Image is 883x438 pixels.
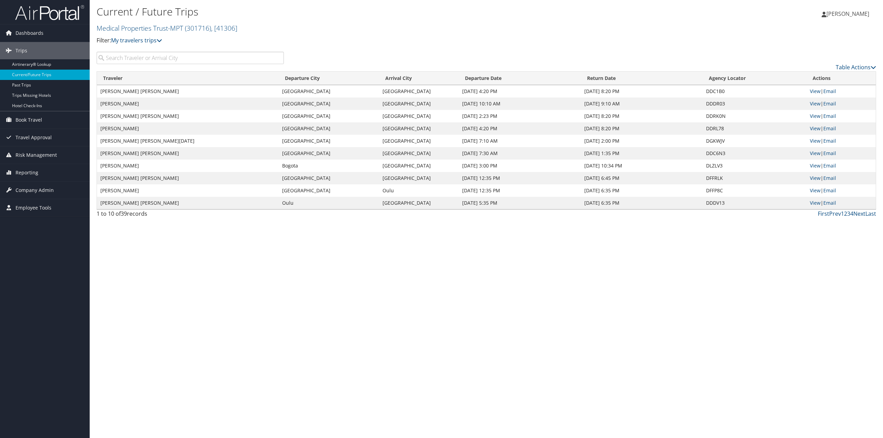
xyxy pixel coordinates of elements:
td: [GEOGRAPHIC_DATA] [279,172,379,184]
span: Dashboards [16,24,43,42]
th: Traveler: activate to sort column ascending [97,72,279,85]
a: Email [823,125,836,132]
td: | [806,122,876,135]
a: Email [823,162,836,169]
td: [GEOGRAPHIC_DATA] [279,147,379,160]
td: [DATE] 2:23 PM [459,110,581,122]
td: [PERSON_NAME] [PERSON_NAME] [97,110,279,122]
td: [PERSON_NAME] [PERSON_NAME] [97,172,279,184]
td: DDRL78 [703,122,806,135]
td: [DATE] 2:00 PM [581,135,703,147]
a: Email [823,150,836,156]
td: | [806,147,876,160]
td: [DATE] 6:45 PM [581,172,703,184]
td: [GEOGRAPHIC_DATA] [379,197,459,209]
td: [PERSON_NAME] [PERSON_NAME][DATE] [97,135,279,147]
a: Email [823,100,836,107]
th: Return Date: activate to sort column ascending [581,72,703,85]
td: [GEOGRAPHIC_DATA] [379,160,459,172]
td: | [806,110,876,122]
td: | [806,98,876,110]
td: [DATE] 8:20 PM [581,110,703,122]
td: [GEOGRAPHIC_DATA] [279,184,379,197]
a: View [810,200,821,206]
td: | [806,135,876,147]
td: [GEOGRAPHIC_DATA] [279,122,379,135]
th: Actions [806,72,876,85]
a: View [810,113,821,119]
td: DDDR03 [703,98,806,110]
span: [PERSON_NAME] [826,10,869,18]
th: Agency Locator: activate to sort column ascending [703,72,806,85]
th: Departure Date: activate to sort column descending [459,72,581,85]
span: , [ 41306 ] [211,23,237,33]
a: View [810,100,821,107]
td: [DATE] 5:35 PM [459,197,581,209]
a: View [810,150,821,156]
td: [GEOGRAPHIC_DATA] [379,122,459,135]
td: [PERSON_NAME] [PERSON_NAME] [97,197,279,209]
td: [GEOGRAPHIC_DATA] [379,172,459,184]
td: [PERSON_NAME] [97,98,279,110]
a: Email [823,175,836,181]
td: | [806,85,876,98]
td: [PERSON_NAME] [PERSON_NAME] [97,85,279,98]
a: 2 [844,210,847,217]
h1: Current / Future Trips [97,4,616,19]
th: Departure City: activate to sort column ascending [279,72,379,85]
td: [GEOGRAPHIC_DATA] [279,85,379,98]
span: Book Travel [16,111,42,129]
span: 39 [121,210,127,217]
a: View [810,175,821,181]
td: [GEOGRAPHIC_DATA] [379,147,459,160]
th: Arrival City: activate to sort column ascending [379,72,459,85]
a: [PERSON_NAME] [822,3,876,24]
td: DLZLV3 [703,160,806,172]
td: [GEOGRAPHIC_DATA] [379,85,459,98]
a: Medical Properties Trust-MPT [97,23,237,33]
div: 1 to 10 of records [97,210,284,221]
a: Next [853,210,865,217]
td: | [806,172,876,184]
span: Trips [16,42,27,59]
span: Company Admin [16,182,54,199]
td: Oulu [279,197,379,209]
td: [DATE] 9:10 AM [581,98,703,110]
td: [DATE] 3:00 PM [459,160,581,172]
td: [DATE] 6:35 PM [581,197,703,209]
a: My travelers trips [111,37,162,44]
p: Filter: [97,36,616,45]
td: [GEOGRAPHIC_DATA] [279,135,379,147]
td: [DATE] 1:35 PM [581,147,703,160]
td: | [806,197,876,209]
td: [PERSON_NAME] [97,160,279,172]
td: [GEOGRAPHIC_DATA] [379,135,459,147]
td: [DATE] 7:30 AM [459,147,581,160]
td: [DATE] 10:34 PM [581,160,703,172]
a: View [810,88,821,94]
a: 4 [850,210,853,217]
img: airportal-logo.png [15,4,84,21]
td: [DATE] 8:20 PM [581,122,703,135]
td: [GEOGRAPHIC_DATA] [279,110,379,122]
td: DFFRLK [703,172,806,184]
a: Table Actions [836,63,876,71]
a: Email [823,187,836,194]
span: ( 301716 ) [185,23,211,33]
td: DGKWJV [703,135,806,147]
td: [DATE] 12:35 PM [459,172,581,184]
a: Email [823,113,836,119]
a: Email [823,88,836,94]
span: Travel Approval [16,129,52,146]
td: [PERSON_NAME] [97,122,279,135]
td: [GEOGRAPHIC_DATA] [379,110,459,122]
input: Search Traveler or Arrival City [97,52,284,64]
td: DDC6N3 [703,147,806,160]
td: DDRK0N [703,110,806,122]
td: [DATE] 4:20 PM [459,85,581,98]
td: [GEOGRAPHIC_DATA] [279,98,379,110]
td: [DATE] 6:35 PM [581,184,703,197]
td: [GEOGRAPHIC_DATA] [379,98,459,110]
td: | [806,160,876,172]
a: View [810,137,821,144]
